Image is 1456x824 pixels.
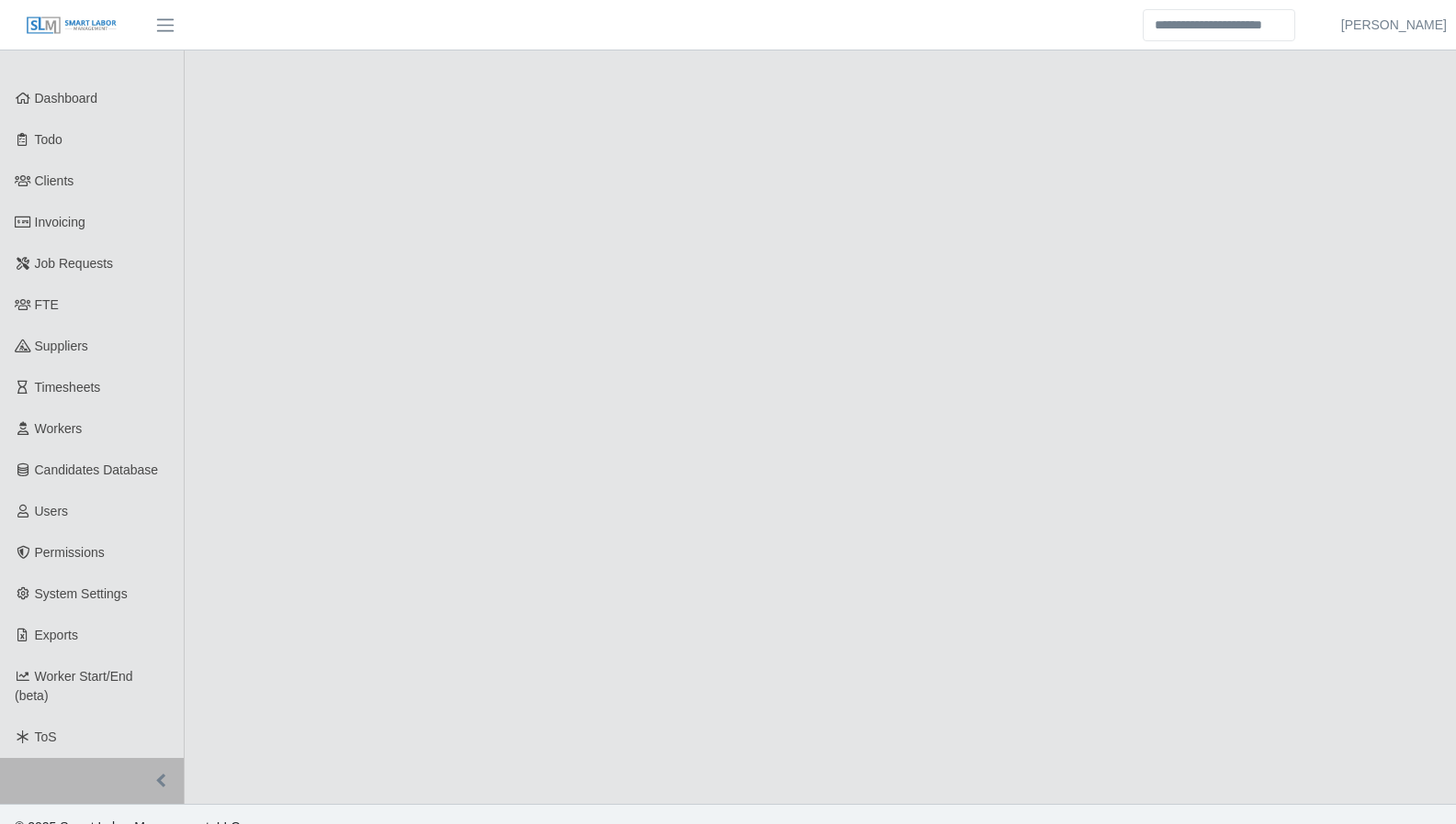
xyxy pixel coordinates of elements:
[1341,16,1447,35] a: [PERSON_NAME]
[26,16,118,36] img: SLM Logo
[35,256,114,271] span: Job Requests
[35,504,69,518] span: Users
[1143,9,1295,41] input: Search
[35,729,57,744] span: ToS
[35,173,74,188] span: Clients
[35,339,88,353] span: Suppliers
[35,462,159,477] span: Candidates Database
[35,628,78,642] span: Exports
[35,132,62,147] span: Todo
[35,380,101,395] span: Timesheets
[35,215,85,229] span: Invoicing
[35,421,83,436] span: Workers
[35,586,128,601] span: System Settings
[35,297,59,312] span: FTE
[35,545,105,560] span: Permissions
[15,669,133,703] span: Worker Start/End (beta)
[35,91,98,106] span: Dashboard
